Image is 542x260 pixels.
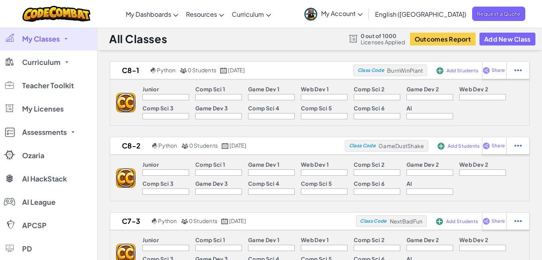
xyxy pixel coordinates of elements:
[472,7,525,21] a: Request a Quote
[361,33,405,39] span: 0 out of 1000
[182,3,228,24] a: Resources
[354,180,384,187] p: Comp Sci 6
[181,143,188,149] img: MultipleUsers.png
[110,215,356,227] a: C7-3 Python 0 Students [DATE]
[406,237,439,243] p: Game Dev 2
[483,67,490,74] img: IconShare_Purple.svg
[181,218,188,224] img: MultipleUsers.png
[492,68,505,73] span: Share
[514,67,522,74] img: IconStudentEllipsis.svg
[22,129,67,136] span: Assessments
[158,142,177,149] span: Python
[406,180,412,187] p: AI
[387,67,423,74] span: BurnWinPlant
[229,217,246,224] span: [DATE]
[375,10,466,18] span: English ([GEOGRAPHIC_DATA])
[301,161,329,168] p: Web Dev 1
[406,105,412,111] p: AI
[448,144,479,148] span: Add Students
[22,105,64,112] span: My Licenses
[304,8,317,21] img: avatar
[110,65,149,76] h2: C8-1
[109,31,167,46] h1: All Classes
[22,199,56,206] span: AI League
[142,105,174,111] p: Comp Sci 3
[248,86,280,92] p: Game Dev 1
[358,68,384,73] span: Class Code
[349,143,375,148] span: Class Code
[459,237,488,243] p: Web Dev 2
[354,161,384,168] p: Comp Sci 2
[301,237,329,243] p: Web Dev 1
[446,68,478,73] span: Add Students
[248,237,280,243] p: Game Dev 1
[479,33,535,45] button: Add New Class
[23,6,90,22] img: CodeCombat logo
[157,66,175,73] span: Python
[152,143,158,149] img: python.png
[22,59,61,66] span: Curriculum
[492,219,505,223] span: Share
[390,218,423,225] span: NextBadFun
[354,86,384,92] p: Comp Sci 2
[142,237,159,243] p: Junior
[228,3,275,24] a: Curriculum
[301,2,367,26] a: My Account
[188,66,216,73] span: 0 Students
[229,142,246,149] span: [DATE]
[142,161,159,168] p: Junior
[220,68,227,73] img: calendar.svg
[301,105,332,111] p: Comp Sci 5
[110,65,353,76] a: C8-1 Python 0 Students [DATE]
[142,180,174,187] p: Comp Sci 3
[151,68,156,73] img: python.png
[492,143,505,148] span: Share
[116,168,135,188] img: logo
[438,143,445,150] img: IconAddStudents.svg
[459,86,488,92] p: Web Dev 2
[232,10,264,18] span: Curriculum
[514,142,522,149] img: IconStudentEllipsis.svg
[222,143,229,149] img: calendar.svg
[354,237,384,243] p: Comp Sci 2
[436,218,443,225] img: IconAddStudents.svg
[221,218,228,224] img: calendar.svg
[248,105,279,111] p: Comp Sci 4
[195,86,225,92] p: Comp Sci 1
[361,39,405,45] span: Licenses Applied
[514,218,522,225] img: IconStudentEllipsis.svg
[354,105,384,111] p: Comp Sci 6
[371,3,470,24] a: English ([GEOGRAPHIC_DATA])
[483,142,490,149] img: IconShare_Purple.svg
[180,68,187,73] img: MultipleUsers.png
[22,35,60,42] span: My Classes
[110,215,150,227] h2: C7-3
[186,10,217,18] span: Resources
[321,9,363,17] span: My Account
[228,66,245,73] span: [DATE]
[189,142,218,149] span: 0 Students
[158,217,177,224] span: Python
[152,218,158,224] img: python.png
[301,180,332,187] p: Comp Sci 5
[110,140,150,152] h2: C8-2
[248,180,279,187] p: Comp Sci 4
[360,219,386,223] span: Class Code
[122,3,182,24] a: My Dashboards
[410,33,476,45] button: Outcomes Report
[110,140,345,152] a: C8-2 Python 0 Students [DATE]
[22,175,67,182] span: AI HackStack
[483,218,490,225] img: IconShare_Purple.svg
[248,161,280,168] p: Game Dev 1
[195,237,225,243] p: Comp Sci 1
[406,86,439,92] p: Game Dev 2
[189,217,217,224] span: 0 Students
[195,105,228,111] p: Game Dev 3
[446,219,478,224] span: Add Students
[116,93,135,112] img: logo
[436,67,443,74] img: IconAddStudents.svg
[459,161,488,168] p: Web Dev 2
[195,180,228,187] p: Game Dev 3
